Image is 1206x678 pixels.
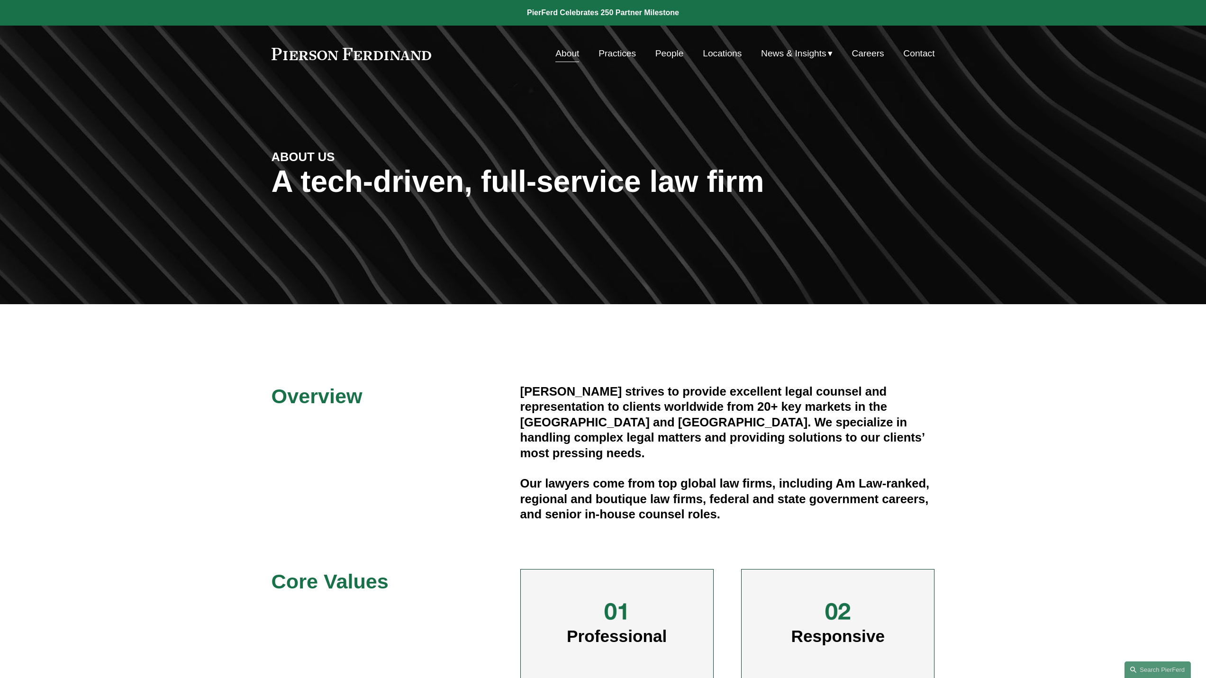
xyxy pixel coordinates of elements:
[655,45,684,63] a: People
[852,45,884,63] a: Careers
[272,150,335,163] strong: ABOUT US
[703,45,742,63] a: Locations
[761,45,826,62] span: News & Insights
[598,45,636,63] a: Practices
[791,627,885,645] span: Responsive
[520,384,935,461] h4: [PERSON_NAME] strives to provide excellent legal counsel and representation to clients worldwide ...
[520,476,935,522] h4: Our lawyers come from top global law firms, including Am Law-ranked, regional and boutique law fi...
[1124,661,1191,678] a: Search this site
[903,45,934,63] a: Contact
[567,627,667,645] span: Professional
[272,570,389,593] span: Core Values
[272,385,363,407] span: Overview
[555,45,579,63] a: About
[272,164,935,199] h1: A tech-driven, full-service law firm
[761,45,833,63] a: folder dropdown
